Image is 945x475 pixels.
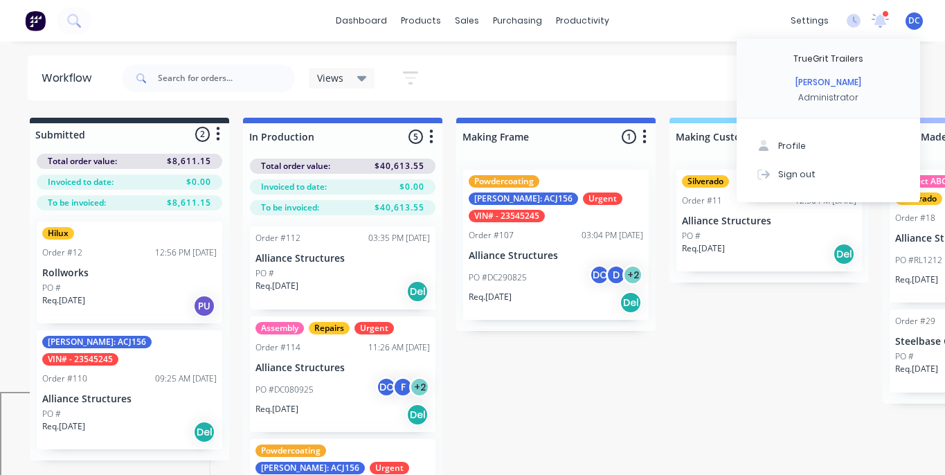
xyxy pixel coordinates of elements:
[329,10,394,31] a: dashboard
[682,230,701,242] p: PO #
[354,322,394,334] div: Urgent
[317,71,343,85] span: Views
[469,229,514,242] div: Order #107
[37,222,222,323] div: HiluxOrder #1212:56 PM [DATE]RollworksPO #Req.[DATE]PU
[42,393,217,405] p: Alliance Structures
[463,170,649,320] div: Powdercoating[PERSON_NAME]: ACJ156UrgentVIN# - 23545245Order #10703:04 PM [DATE]Alliance Structur...
[42,294,85,307] p: Req. [DATE]
[255,403,298,415] p: Req. [DATE]
[793,53,863,65] div: TrueGrit Trailers
[908,15,920,27] span: DC
[895,274,938,286] p: Req. [DATE]
[795,76,861,89] div: [PERSON_NAME]
[261,201,319,214] span: To be invoiced:
[42,408,61,420] p: PO #
[48,197,106,209] span: To be invoiced:
[448,10,486,31] div: sales
[583,192,622,205] div: Urgent
[682,175,729,188] div: Silverado
[895,254,942,267] p: PO #RL1212
[255,384,314,396] p: PO #DC080925
[193,295,215,317] div: PU
[155,373,217,385] div: 09:25 AM [DATE]
[778,168,816,180] div: Sign out
[255,322,304,334] div: Assembly
[549,10,616,31] div: productivity
[469,210,545,222] div: VIN# - 23545245
[895,315,935,328] div: Order #29
[895,363,938,375] p: Req. [DATE]
[42,336,152,348] div: [PERSON_NAME]: ACJ156
[42,70,98,87] div: Workflow
[606,265,627,285] div: D
[255,253,430,265] p: Alliance Structures
[255,445,326,457] div: Powdercoating
[261,160,330,172] span: Total order value:
[798,91,858,104] div: Administrator
[833,243,855,265] div: Del
[42,420,85,433] p: Req. [DATE]
[486,10,549,31] div: purchasing
[622,265,643,285] div: + 2
[682,195,722,207] div: Order #11
[48,176,114,188] span: Invoiced to date:
[737,160,920,188] button: Sign out
[250,226,435,310] div: Order #11203:35 PM [DATE]Alliance StructuresPO #Req.[DATE]Del
[255,362,430,374] p: Alliance Structures
[737,132,920,160] button: Profile
[589,265,610,285] div: DC
[895,212,935,224] div: Order #18
[25,10,46,31] img: Factory
[368,341,430,354] div: 11:26 AM [DATE]
[255,341,300,354] div: Order #114
[42,247,82,259] div: Order #12
[469,291,512,303] p: Req. [DATE]
[469,175,539,188] div: Powdercoating
[48,155,117,168] span: Total order value:
[394,10,448,31] div: products
[255,280,298,292] p: Req. [DATE]
[676,170,862,271] div: SilveradoOrder #1112:56 PM [DATE]Alliance StructuresPO #Req.[DATE]Del
[250,316,435,432] div: AssemblyRepairsUrgentOrder #11411:26 AM [DATE]Alliance StructuresPO #DC080925DCF+2Req.[DATE]Del
[42,227,74,240] div: Hilux
[375,160,424,172] span: $40,613.55
[682,242,725,255] p: Req. [DATE]
[42,267,217,279] p: Rollworks
[582,229,643,242] div: 03:04 PM [DATE]
[620,292,642,314] div: Del
[42,353,118,366] div: VIN# - 23545245
[368,232,430,244] div: 03:35 PM [DATE]
[376,377,397,397] div: DC
[167,197,211,209] span: $8,611.15
[186,176,211,188] span: $0.00
[42,282,61,294] p: PO #
[406,280,429,303] div: Del
[682,215,856,227] p: Alliance Structures
[42,373,87,385] div: Order #110
[255,462,365,474] div: [PERSON_NAME]: ACJ156
[375,201,424,214] span: $40,613.55
[167,155,211,168] span: $8,611.15
[37,330,222,449] div: [PERSON_NAME]: ACJ156VIN# - 23545245Order #11009:25 AM [DATE]Alliance StructuresPO #Req.[DATE]Del
[155,247,217,259] div: 12:56 PM [DATE]
[261,181,327,193] span: Invoiced to date:
[393,377,413,397] div: F
[409,377,430,397] div: + 2
[469,192,578,205] div: [PERSON_NAME]: ACJ156
[469,271,527,284] p: PO #DC290825
[778,140,806,152] div: Profile
[406,404,429,426] div: Del
[784,10,836,31] div: settings
[895,350,914,363] p: PO #
[469,250,643,262] p: Alliance Structures
[399,181,424,193] span: $0.00
[255,232,300,244] div: Order #112
[193,421,215,443] div: Del
[370,462,409,474] div: Urgent
[309,322,350,334] div: Repairs
[255,267,274,280] p: PO #
[158,64,295,92] input: Search for orders...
